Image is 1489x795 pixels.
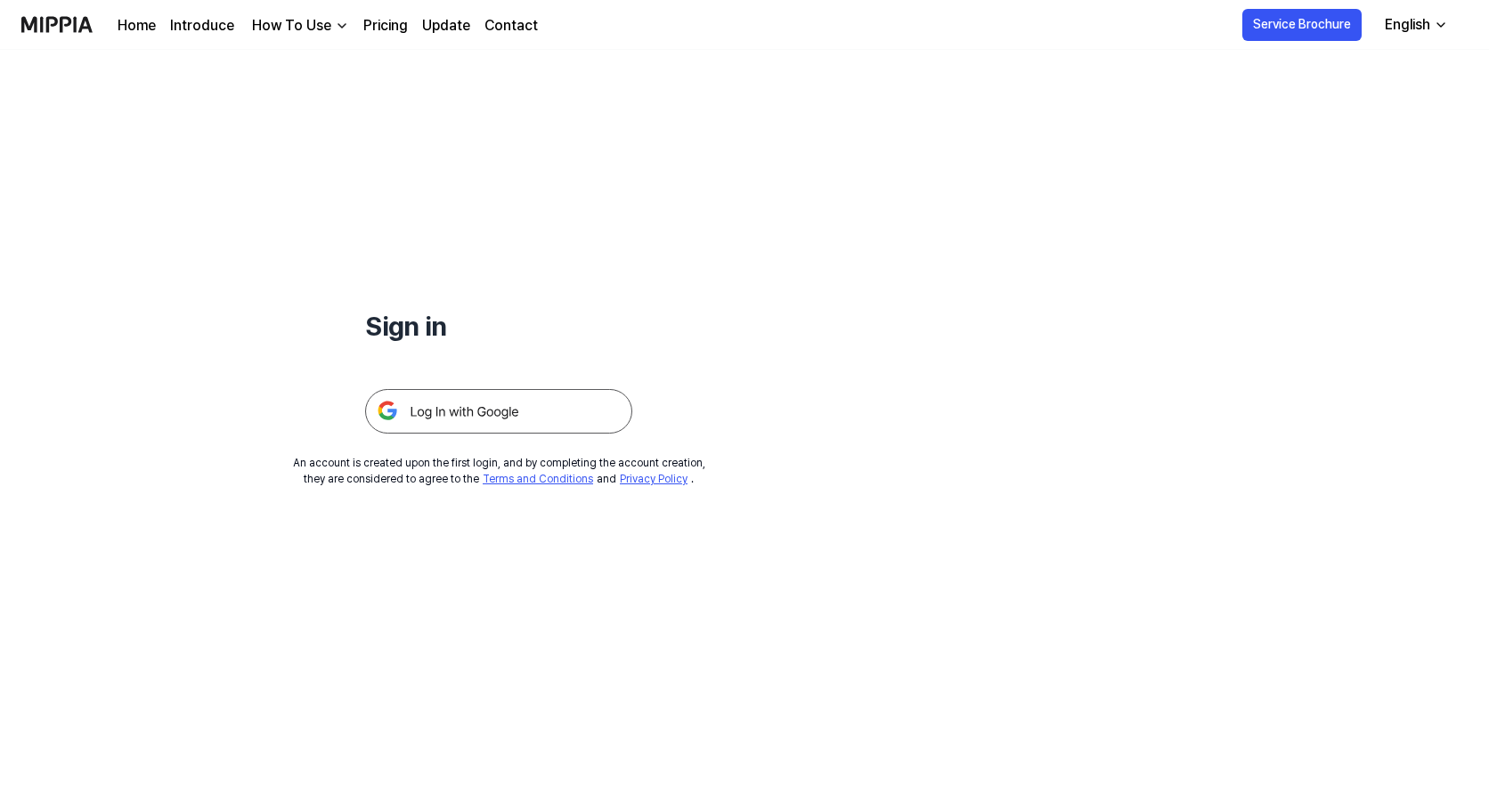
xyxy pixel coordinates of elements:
a: Contact [484,15,538,37]
h1: Sign in [365,306,632,346]
div: How To Use [248,15,335,37]
a: Privacy Policy [620,473,688,485]
a: Pricing [363,15,408,37]
div: English [1381,14,1434,36]
a: Home [118,15,156,37]
img: down [335,19,349,33]
a: Update [422,15,470,37]
button: English [1371,7,1459,43]
a: Introduce [170,15,234,37]
button: How To Use [248,15,349,37]
img: 구글 로그인 버튼 [365,389,632,434]
button: Service Brochure [1242,9,1362,41]
div: An account is created upon the first login, and by completing the account creation, they are cons... [293,455,705,487]
a: Terms and Conditions [483,473,593,485]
